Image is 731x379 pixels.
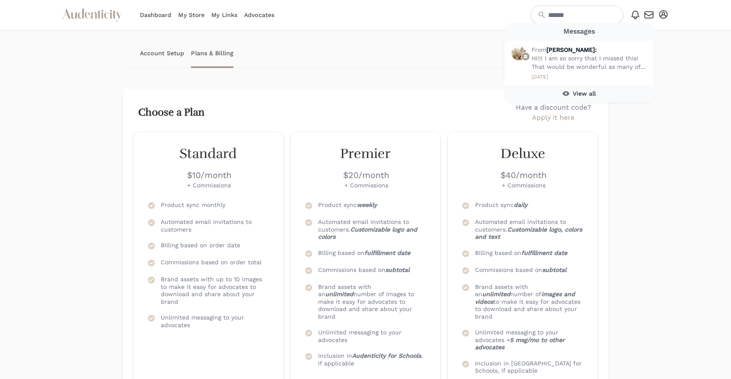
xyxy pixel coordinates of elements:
strong: subtotal [385,266,410,273]
p: Hi!!! I am so sorry that I missed this! That would be wonderful as many of my friends, along with... [532,54,651,71]
span: Brand assets with an number of to make it easy for advocates to download and share about your brand [475,283,584,321]
strong: unlimited [482,291,510,297]
span: Billing based on [318,249,410,258]
strong: Customizable logo, colors and text [475,226,582,240]
span: Product sync [475,201,527,210]
h1: Deluxe [461,145,584,162]
span: Have a discount code? [516,102,591,123]
span: Automated email invitations to customers [161,218,270,233]
a: View all [504,85,654,102]
strong: fulfillment date [364,249,410,256]
span: + Commissions [502,181,546,189]
span: + Commissions [187,181,231,189]
span: Unlimited messaging to your advocates [318,329,427,344]
span: Commissions based on [318,266,410,275]
strong: 5 msg/mo to other advocates [475,337,565,351]
h1: Standard [147,145,270,162]
strong: unlimited [325,291,353,297]
span: Automated email invitations to customers. [318,218,427,241]
h1: Premier [304,145,427,162]
span: Brand assets with up to 10 images to make it easy for advocates to download and share about your ... [161,276,270,305]
span: $10/month [187,169,231,181]
span: $40/month [501,169,546,181]
span: [PERSON_NAME]: [546,46,597,53]
strong: fulfillment date [521,249,567,256]
span: + Commissions [344,181,388,189]
span: Automated email invitations to customers. [475,218,584,241]
button: Apply it here [516,113,591,123]
span: $20/month [343,169,389,181]
span: Billing based on [475,249,567,258]
strong: daily [514,201,527,208]
div: [DATE] [532,74,651,80]
span: Unlimited messaging to your advocates + [475,329,584,351]
a: Plans & Billing [191,38,233,68]
span: Commissions based on order total [161,259,262,267]
span: Inclusion in , if applicable [318,352,427,367]
span: Billing based on order date [161,242,240,250]
div: View all [563,89,596,98]
span: Product sync monthly [161,201,225,210]
span: Commissions based on [475,266,566,275]
span: Unlimited messaging to your advocates [161,314,270,329]
h2: Choose a Plan [138,107,205,119]
strong: weekly [357,201,377,208]
strong: images and videos [475,291,575,305]
strong: Customizable logo and colors [318,226,417,240]
div: Messages [504,23,654,40]
a: Account Setup [140,38,184,68]
img: image_picker_24164AA7-4865-48DF-A931-2177CCDDFA7A-756-00000006314B7A28.jpg [511,45,526,61]
strong: Audenticity for Schools [352,352,421,359]
div: From [532,45,651,71]
span: Brand assets with an number of images to make it easy for advocates to download and share about y... [318,283,427,321]
a: From[PERSON_NAME]: Hi!!! I am so sorry that I missed this! That would be wonderful as many of my ... [504,40,654,85]
span: Inclusion in [GEOGRAPHIC_DATA] for Schools, if applicable [475,360,584,375]
span: Product sync [318,201,377,210]
strong: subtotal [542,266,566,273]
